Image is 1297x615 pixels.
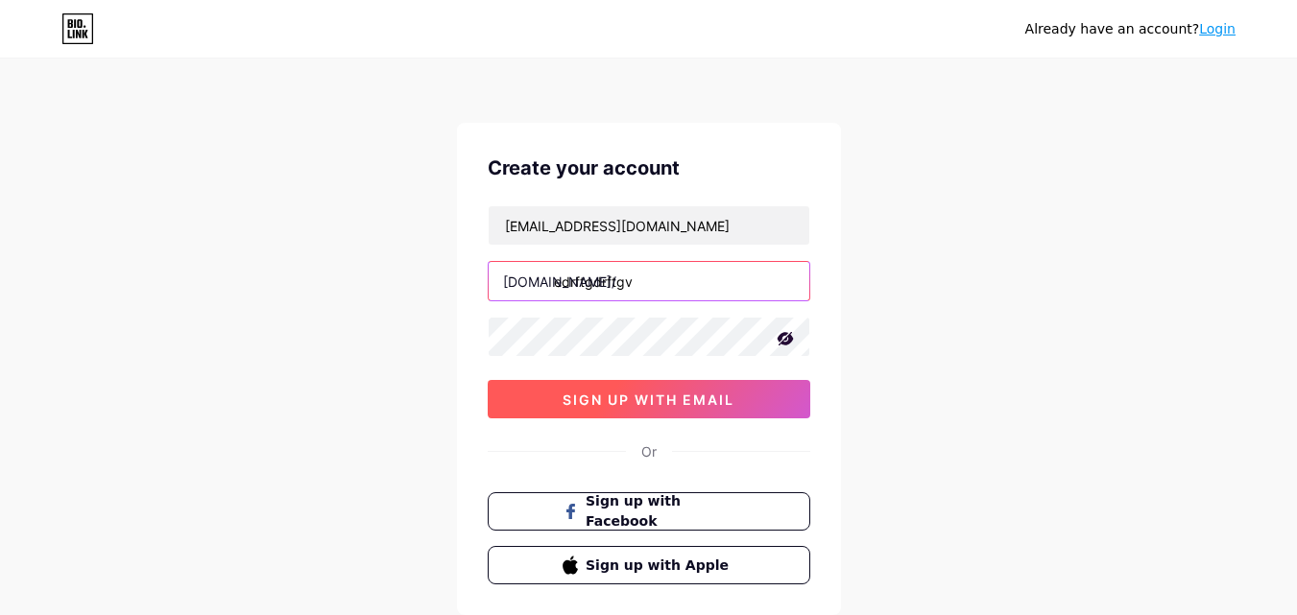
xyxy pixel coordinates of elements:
input: username [489,262,809,300]
button: sign up with email [488,380,810,418]
a: Login [1199,21,1236,36]
button: Sign up with Apple [488,546,810,584]
button: Sign up with Facebook [488,492,810,531]
div: [DOMAIN_NAME]/ [503,272,616,292]
div: Or [641,441,657,461]
span: Sign up with Facebook [586,491,734,532]
input: Email [489,206,809,245]
span: Sign up with Apple [586,556,734,576]
div: Already have an account? [1025,19,1236,39]
span: sign up with email [563,391,734,408]
div: Create your account [488,154,810,182]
